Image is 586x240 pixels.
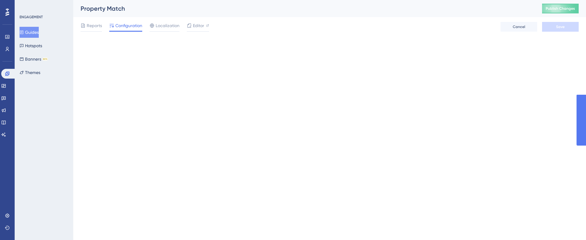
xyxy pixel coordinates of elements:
button: Hotspots [20,40,42,51]
button: Save [542,22,579,32]
button: Guides [20,27,39,38]
div: Property Match [81,4,527,13]
iframe: UserGuiding AI Assistant Launcher [560,216,579,234]
span: Localization [156,22,179,29]
span: Configuration [115,22,142,29]
span: Cancel [513,24,525,29]
div: ENGAGEMENT [20,15,43,19]
div: BETA [42,58,48,61]
button: BannersBETA [20,54,48,65]
span: Editor [193,22,204,29]
span: Publish Changes [546,6,575,11]
button: Publish Changes [542,4,579,13]
span: Save [556,24,565,29]
span: Reports [87,22,102,29]
button: Themes [20,67,40,78]
button: Cancel [501,22,537,32]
